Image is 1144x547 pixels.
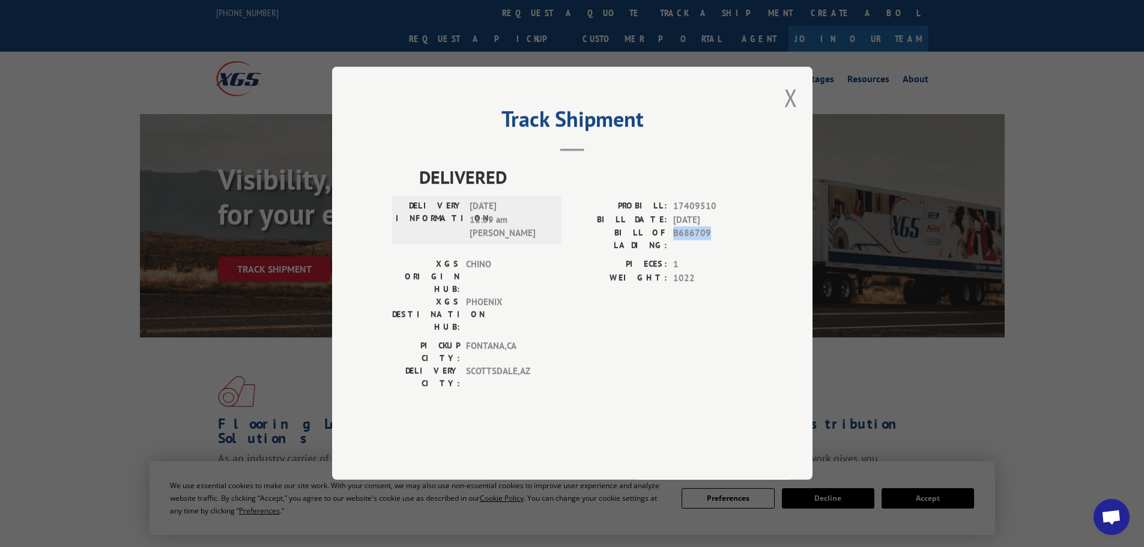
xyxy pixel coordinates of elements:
[392,365,460,390] label: DELIVERY CITY:
[466,296,547,334] span: PHOENIX
[470,200,551,241] span: [DATE] 11:59 am [PERSON_NAME]
[572,271,667,285] label: WEIGHT:
[1094,499,1130,535] div: Open chat
[392,110,752,133] h2: Track Shipment
[673,258,752,272] span: 1
[392,258,460,296] label: XGS ORIGIN HUB:
[572,258,667,272] label: PIECES:
[673,227,752,252] span: B686709
[396,200,464,241] label: DELIVERY INFORMATION:
[466,258,547,296] span: CHINO
[673,200,752,214] span: 17409510
[466,340,547,365] span: FONTANA , CA
[572,200,667,214] label: PROBILL:
[392,340,460,365] label: PICKUP CITY:
[419,164,752,191] span: DELIVERED
[572,227,667,252] label: BILL OF LADING:
[466,365,547,390] span: SCOTTSDALE , AZ
[392,296,460,334] label: XGS DESTINATION HUB:
[784,82,797,113] button: Close modal
[572,213,667,227] label: BILL DATE:
[673,213,752,227] span: [DATE]
[673,271,752,285] span: 1022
